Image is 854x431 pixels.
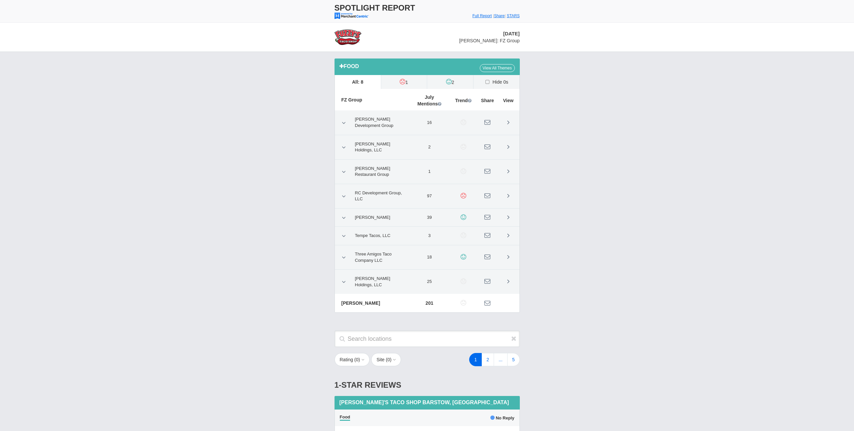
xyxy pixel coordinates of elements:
label: Hide 0s [473,75,519,89]
td: 18 [410,245,449,270]
span: [PERSON_NAME] Restaurant Group [351,163,407,180]
span: 0 [356,357,359,362]
th: FZ Group [335,89,410,110]
a: 1 [469,353,482,366]
div: Food [339,61,480,70]
a: STARS [507,14,519,18]
td: 201 [410,294,449,312]
span: Three Amigos Taco Company LLC [351,249,407,266]
div: 1-Star Reviews [335,374,520,396]
td: 2 [410,135,449,159]
td: 16 [410,110,449,135]
label: All: 8 [335,75,381,89]
a: ... [494,353,508,366]
span: [PERSON_NAME] Holdings, LLC [351,273,407,291]
span: | [493,14,494,18]
label: 1 [381,75,427,89]
td: 1 [410,159,449,184]
button: Site (0) [371,353,401,366]
td: 3 [410,227,449,245]
th: View [497,89,519,110]
td: 39 [410,208,449,227]
a: Full Report [472,14,492,18]
span: [PERSON_NAME] Development Group [351,114,407,131]
span: No Reply [490,415,514,420]
span: 0 [387,357,390,362]
span: | [505,14,506,18]
a: View All Themes [480,64,515,72]
span: July Mentions [418,94,441,107]
label: 2 [427,75,473,89]
span: Food [340,414,350,421]
td: 25 [410,270,449,294]
a: 5 [507,353,520,366]
span: [PERSON_NAME] Holdings, LLC [351,138,407,156]
a: 2 [481,353,494,366]
th: Share [478,89,497,110]
span: Trend [455,97,471,104]
span: [PERSON_NAME]: FZ Group [459,38,520,43]
span: Tempe Tacos, LLC [351,230,394,242]
span: [PERSON_NAME]'s Taco Shop Barstow, [GEOGRAPHIC_DATA] [339,400,509,405]
span: RC Development Group, LLC [351,187,407,205]
span: [PERSON_NAME] [351,212,394,223]
button: Rating (0) [335,353,370,366]
td: [PERSON_NAME] [335,294,410,312]
img: stars-fuzzys-taco-shop-logo-50.png [335,29,362,45]
img: mc-powered-by-logo-103.png [335,13,369,19]
td: 97 [410,184,449,208]
a: Share [494,14,505,18]
span: [DATE] [503,31,520,36]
